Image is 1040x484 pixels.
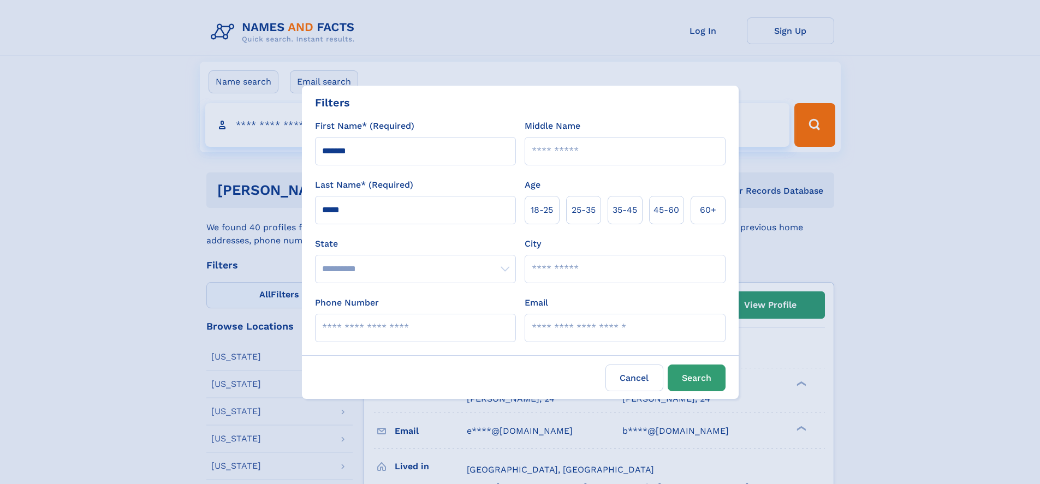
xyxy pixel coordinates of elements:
[315,296,379,309] label: Phone Number
[525,178,540,192] label: Age
[613,204,637,217] span: 35‑45
[653,204,679,217] span: 45‑60
[315,119,414,133] label: First Name* (Required)
[525,237,541,250] label: City
[700,204,716,217] span: 60+
[668,365,726,391] button: Search
[315,94,350,111] div: Filters
[525,119,580,133] label: Middle Name
[531,204,553,217] span: 18‑25
[315,178,413,192] label: Last Name* (Required)
[525,296,548,309] label: Email
[315,237,516,250] label: State
[572,204,596,217] span: 25‑35
[605,365,663,391] label: Cancel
